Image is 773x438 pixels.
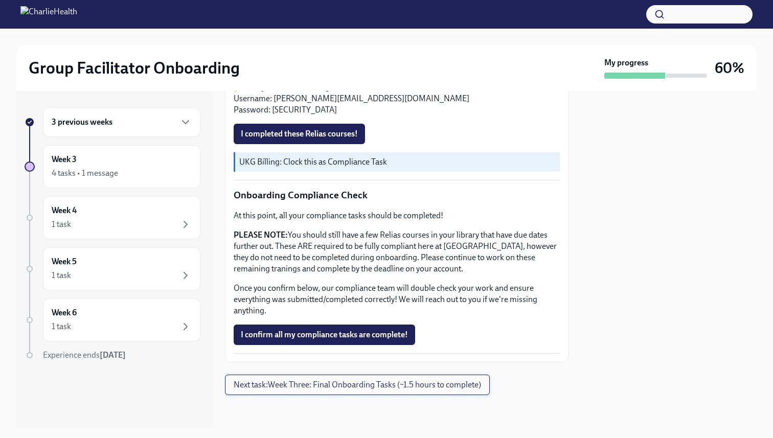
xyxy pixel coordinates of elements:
h6: 3 previous weeks [52,117,112,128]
img: CharlieHealth [20,6,77,22]
span: Next task : Week Three: Final Onboarding Tasks (~1.5 hours to complete) [234,380,481,390]
h6: Week 4 [52,205,77,216]
strong: PLEASE NOTE: [234,230,288,240]
p: 🎓 Username: [PERSON_NAME][EMAIL_ADDRESS][DOMAIN_NAME] Password: [SECURITY_DATA] [234,82,560,116]
strong: My progress [604,57,648,68]
p: Once you confirm below, our compliance team will double check your work and ensure everything was... [234,283,560,316]
p: UKG Billing: Clock this as Compliance Task [239,156,556,168]
span: I completed these Relias courses! [241,129,358,139]
p: You should still have a few Relias courses in your library that have due dates further out. These... [234,229,560,274]
button: I confirm all my compliance tasks are complete! [234,325,415,345]
div: 3 previous weeks [43,107,200,137]
a: Week 51 task [25,247,200,290]
a: Week 34 tasks • 1 message [25,145,200,188]
a: Week 41 task [25,196,200,239]
strong: [DATE] [100,350,126,360]
span: Experience ends [43,350,126,360]
div: 4 tasks • 1 message [52,168,118,179]
p: At this point, all your compliance tasks should be completed! [234,210,560,221]
a: Week 61 task [25,298,200,341]
span: I confirm all my compliance tasks are complete! [241,330,408,340]
button: I completed these Relias courses! [234,124,365,144]
div: 1 task [52,219,71,230]
p: Onboarding Compliance Check [234,189,560,202]
h3: 60% [715,59,744,77]
h6: Week 5 [52,256,77,267]
div: 1 task [52,321,71,332]
h2: Group Facilitator Onboarding [29,58,240,78]
h6: Week 6 [52,307,77,318]
h6: Week 3 [52,154,77,165]
button: Next task:Week Three: Final Onboarding Tasks (~1.5 hours to complete) [225,375,490,395]
div: 1 task [52,270,71,281]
